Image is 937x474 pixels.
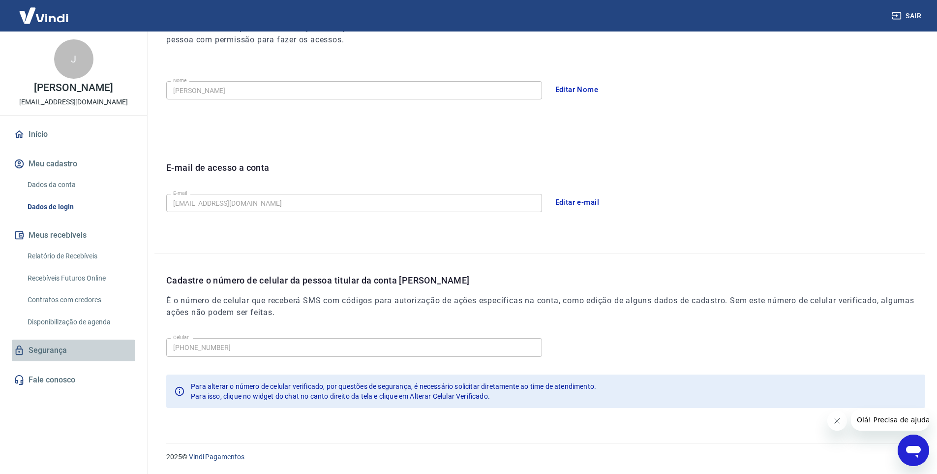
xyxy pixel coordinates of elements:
h6: É o número de celular que receberá SMS com códigos para autorização de ações específicas na conta... [166,295,925,318]
p: E-mail de acesso a conta [166,161,270,174]
label: Celular [173,334,189,341]
p: [PERSON_NAME] [34,83,113,93]
a: Dados da conta [24,175,135,195]
p: Cadastre o número de celular da pessoa titular da conta [PERSON_NAME] [166,274,925,287]
a: Segurança [12,340,135,361]
a: Vindi Pagamentos [189,453,244,461]
span: Para isso, clique no widget do chat no canto direito da tela e clique em Alterar Celular Verificado. [191,392,490,400]
div: J [54,39,93,79]
span: Olá! Precisa de ajuda? [6,7,83,15]
a: Fale conosco [12,369,135,391]
a: Dados de login [24,197,135,217]
p: 2025 © [166,452,913,462]
p: [EMAIL_ADDRESS][DOMAIN_NAME] [19,97,128,107]
iframe: Mensagem da empresa [851,409,929,431]
button: Sair [890,7,925,25]
label: E-mail [173,190,187,197]
button: Meu cadastro [12,153,135,175]
label: Nome [173,77,187,84]
button: Editar e-mail [550,192,605,213]
iframe: Botão para abrir a janela de mensagens [898,435,929,466]
a: Contratos com credores [24,290,135,310]
h6: Pode ser a mesma pessoa titular responsável pela conta ou outra pessoa com permissão para fazer o... [166,22,436,46]
a: Recebíveis Futuros Online [24,268,135,288]
a: Relatório de Recebíveis [24,246,135,266]
span: Para alterar o número de celular verificado, por questões de segurança, é necessário solicitar di... [191,382,596,390]
a: Disponibilização de agenda [24,312,135,332]
button: Meus recebíveis [12,224,135,246]
a: Início [12,124,135,145]
iframe: Fechar mensagem [827,411,847,431]
img: Vindi [12,0,76,31]
button: Editar Nome [550,79,604,100]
